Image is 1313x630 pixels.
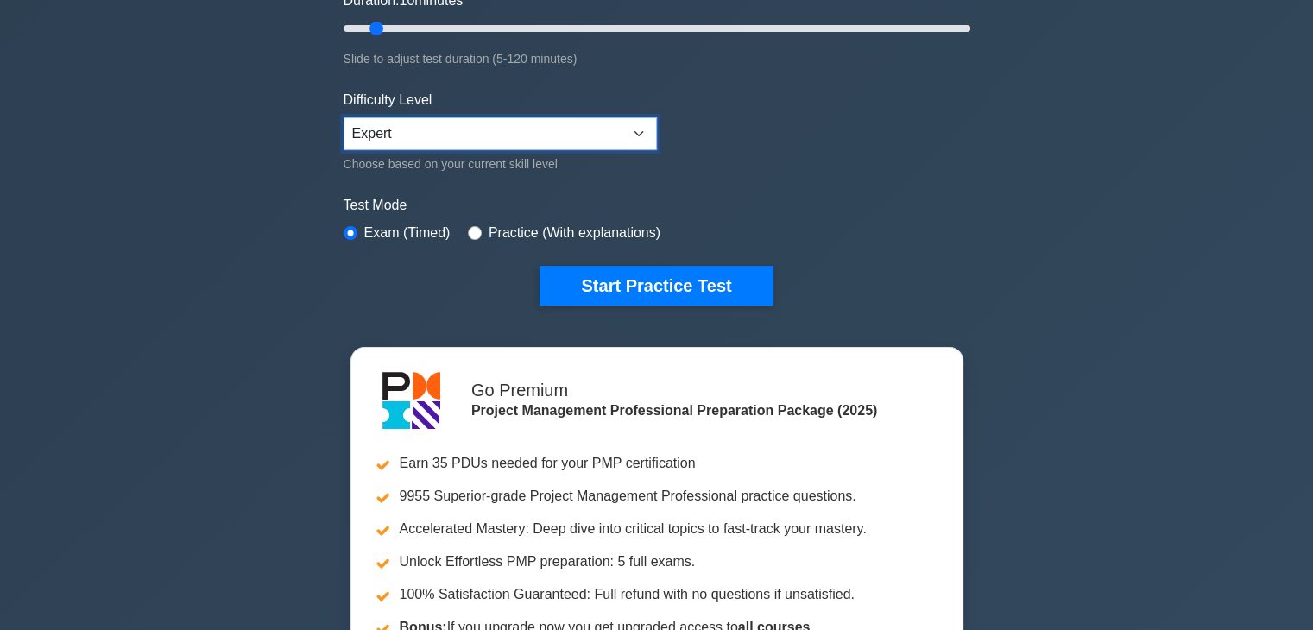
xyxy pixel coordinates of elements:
button: Start Practice Test [540,266,773,306]
label: Exam (Timed) [364,223,451,243]
div: Choose based on your current skill level [344,154,657,174]
label: Practice (With explanations) [489,223,660,243]
label: Difficulty Level [344,90,432,110]
div: Slide to adjust test duration (5-120 minutes) [344,48,970,69]
label: Test Mode [344,195,970,216]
